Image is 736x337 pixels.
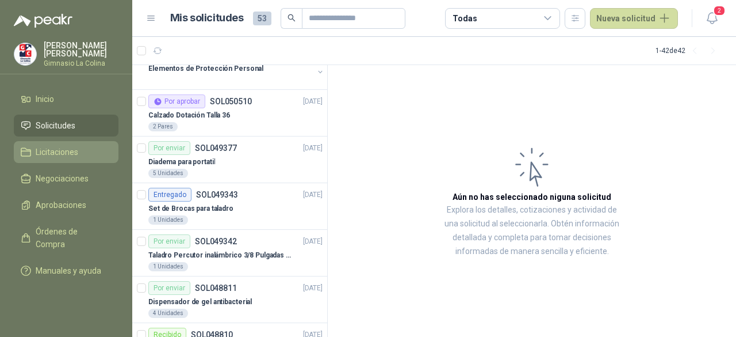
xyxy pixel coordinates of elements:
a: Por enviarSOL049342[DATE] Taladro Percutor inalámbrico 3/8 Pulgadas 128V1 Unidades [132,230,327,277]
div: 1 Unidades [148,215,188,225]
div: Por enviar [148,141,190,155]
span: Negociaciones [36,172,89,185]
button: 2 [701,8,722,29]
span: Manuales y ayuda [36,264,101,277]
div: 4 Unidades [148,309,188,318]
div: Por enviar [148,281,190,295]
p: [DATE] [303,190,323,200]
div: Por aprobar [148,94,205,108]
a: Aprobaciones [14,194,118,216]
p: [DATE] [303,96,323,107]
a: Inicio [14,88,118,110]
div: 1 - 42 de 42 [655,41,722,60]
a: 0 1 4 0 0 0 0 0 GSOL004739[DATE] Elementos de Protección Personal [148,48,325,85]
a: Licitaciones [14,141,118,163]
p: Gimnasio La Colina [44,60,118,67]
p: [DATE] [303,283,323,294]
div: 5 Unidades [148,169,188,178]
a: Por enviarSOL049377[DATE] Diadema para portatil5 Unidades [132,137,327,183]
p: [DATE] [303,236,323,247]
span: Inicio [36,93,54,105]
span: 2 [713,5,726,16]
a: Órdenes de Compra [14,221,118,255]
p: Elementos de Protección Personal [148,63,263,74]
span: Órdenes de Compra [36,225,108,251]
p: Diadema para portatil [148,157,215,168]
span: 53 [253,12,271,25]
p: SOL048811 [195,284,237,292]
p: SOL050510 [210,97,252,105]
p: [DATE] [303,143,323,154]
img: Company Logo [14,43,36,65]
p: SOL049377 [195,144,237,152]
div: Por enviar [148,234,190,248]
a: EntregadoSOL049343[DATE] Set de Brocas para taladro1 Unidades [132,183,327,230]
div: Todas [453,12,477,25]
h1: Mis solicitudes [170,10,244,26]
p: SOL049342 [195,237,237,245]
span: Aprobaciones [36,199,86,211]
p: [PERSON_NAME] [PERSON_NAME] [44,41,118,58]
a: Manuales y ayuda [14,260,118,282]
a: Por aprobarSOL050510[DATE] Calzado Dotación Talla 362 Pares [132,90,327,137]
p: SOL049343 [196,191,238,199]
p: Calzado Dotación Talla 36 [148,110,230,121]
span: Licitaciones [36,146,78,158]
p: Dispensador de gel antibacterial [148,297,252,308]
p: Set de Brocas para taladro [148,203,233,214]
p: Taladro Percutor inalámbrico 3/8 Pulgadas 128V [148,250,292,261]
h3: Aún no has seleccionado niguna solicitud [453,191,611,203]
div: 2 Pares [148,122,178,131]
a: Negociaciones [14,168,118,190]
div: Entregado [148,188,191,202]
div: 1 Unidades [148,262,188,271]
span: Solicitudes [36,119,75,132]
span: search [287,14,296,22]
a: Solicitudes [14,115,118,137]
img: Logo peakr [14,14,72,28]
button: Nueva solicitud [590,8,678,29]
p: Explora los detalles, cotizaciones y actividad de una solicitud al seleccionarla. Obtén informaci... [443,203,621,259]
a: Por enviarSOL048811[DATE] Dispensador de gel antibacterial4 Unidades [132,277,327,323]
